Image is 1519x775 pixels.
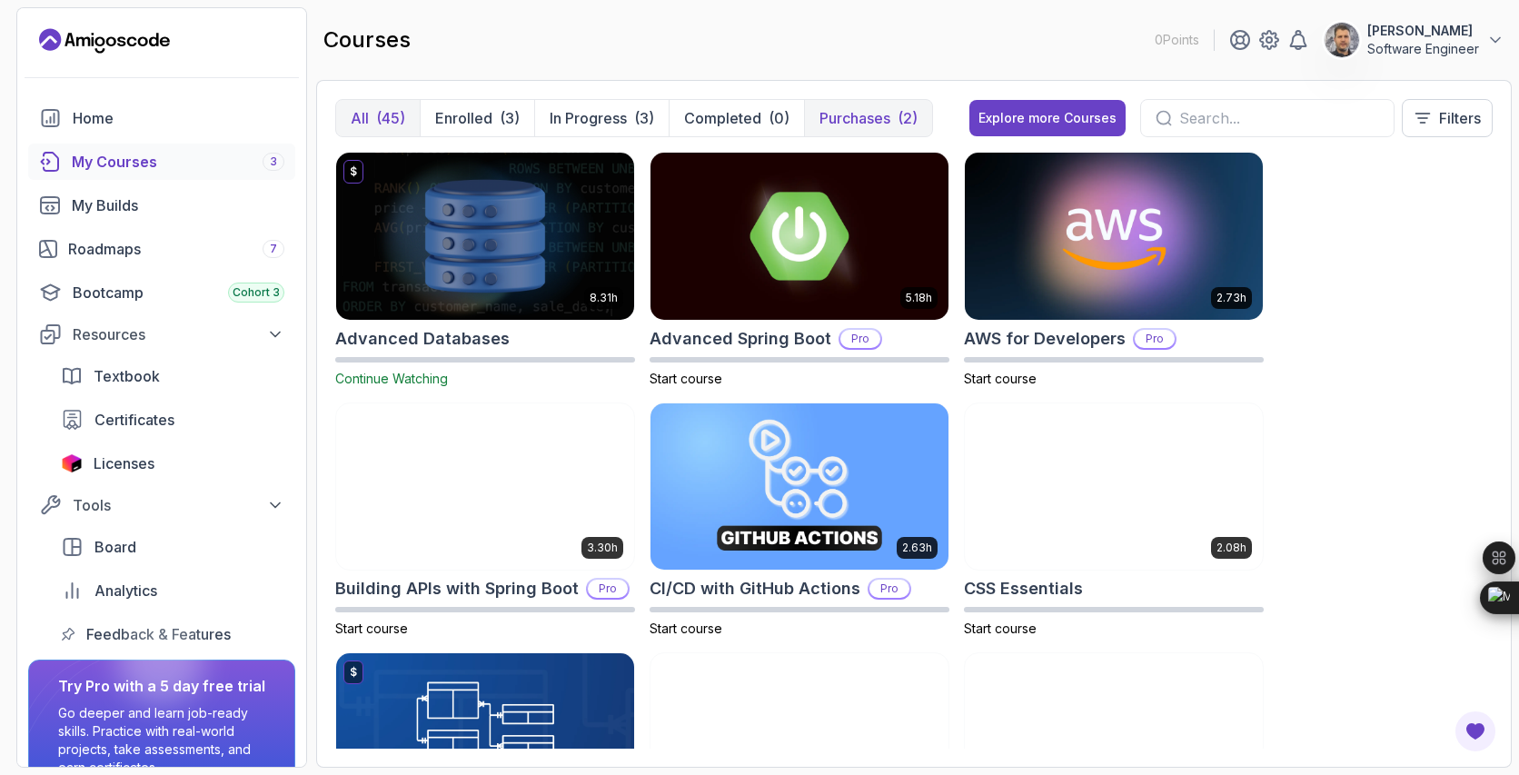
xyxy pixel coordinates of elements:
div: Resources [73,323,284,345]
p: Enrolled [435,107,492,129]
img: Advanced Spring Boot card [650,153,948,320]
a: Advanced Databases card$8.31hAdvanced DatabasesContinue Watching [335,152,635,388]
span: Start course [964,371,1037,386]
span: Certificates [94,409,174,431]
a: certificates [50,402,295,438]
img: CI/CD with GitHub Actions card [650,403,948,571]
p: Completed [684,107,761,129]
a: analytics [50,572,295,609]
p: 2.08h [1216,541,1246,555]
div: My Builds [72,194,284,216]
p: Filters [1439,107,1481,129]
button: In Progress(3) [534,100,669,136]
span: Licenses [94,452,154,474]
img: Building APIs with Spring Boot card [336,403,634,571]
div: Tools [73,494,284,516]
p: 2.63h [902,541,932,555]
p: 8.31h [590,291,618,305]
a: builds [28,187,295,224]
p: Pro [1135,330,1175,348]
button: Explore more Courses [969,100,1126,136]
div: Roadmaps [68,238,284,260]
p: Pro [588,580,628,598]
a: feedback [50,616,295,652]
img: Advanced Databases card [336,153,634,320]
div: (0) [769,107,789,129]
span: Start course [650,621,722,636]
span: Analytics [94,580,157,601]
p: Pro [840,330,880,348]
p: 3.30h [587,541,618,555]
p: $ [350,164,357,179]
p: Pro [869,580,909,598]
span: Board [94,536,136,558]
span: Feedback & Features [86,623,231,645]
img: AWS for Developers card [965,153,1263,320]
div: (2) [898,107,918,129]
span: Start course [650,371,722,386]
a: courses [28,144,295,180]
span: Continue Watching [335,371,448,386]
p: In Progress [550,107,627,129]
a: Landing page [39,26,170,55]
span: 7 [270,242,277,256]
p: 5.18h [906,291,932,305]
p: Software Engineer [1367,40,1479,58]
div: (45) [376,107,405,129]
h2: Advanced Spring Boot [650,326,831,352]
button: Resources [28,318,295,351]
button: Open Feedback Button [1454,710,1497,753]
p: $ [350,665,357,680]
h2: Advanced Databases [335,326,510,352]
p: [PERSON_NAME] [1367,22,1479,40]
img: CSS Essentials card [965,403,1263,571]
span: 3 [270,154,277,169]
span: Start course [964,621,1037,636]
div: Explore more Courses [978,109,1117,127]
a: bootcamp [28,274,295,311]
div: (3) [500,107,520,129]
a: board [50,529,295,565]
button: Purchases(2) [804,100,932,136]
div: Bootcamp [73,282,284,303]
p: 0 Points [1155,31,1199,49]
button: Tools [28,489,295,522]
img: user profile image [1325,23,1359,57]
a: textbook [50,358,295,394]
h2: CSS Essentials [964,576,1083,601]
button: user profile image[PERSON_NAME]Software Engineer [1324,22,1504,58]
button: All(45) [336,100,420,136]
h2: Building APIs with Spring Boot [335,576,579,601]
h2: courses [323,25,411,55]
p: 2.73h [1216,291,1246,305]
span: Textbook [94,365,160,387]
p: Purchases [819,107,890,129]
span: Cohort 3 [233,285,280,300]
div: (3) [634,107,654,129]
span: Start course [335,621,408,636]
div: My Courses [72,151,284,173]
a: home [28,100,295,136]
a: roadmaps [28,231,295,267]
img: jetbrains icon [61,454,83,472]
p: All [351,107,369,129]
h2: AWS for Developers [964,326,1126,352]
a: licenses [50,445,295,482]
button: Enrolled(3) [420,100,534,136]
input: Search... [1179,107,1379,129]
button: Completed(0) [669,100,804,136]
div: Home [73,107,284,129]
button: Filters [1402,99,1493,137]
h2: CI/CD with GitHub Actions [650,576,860,601]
